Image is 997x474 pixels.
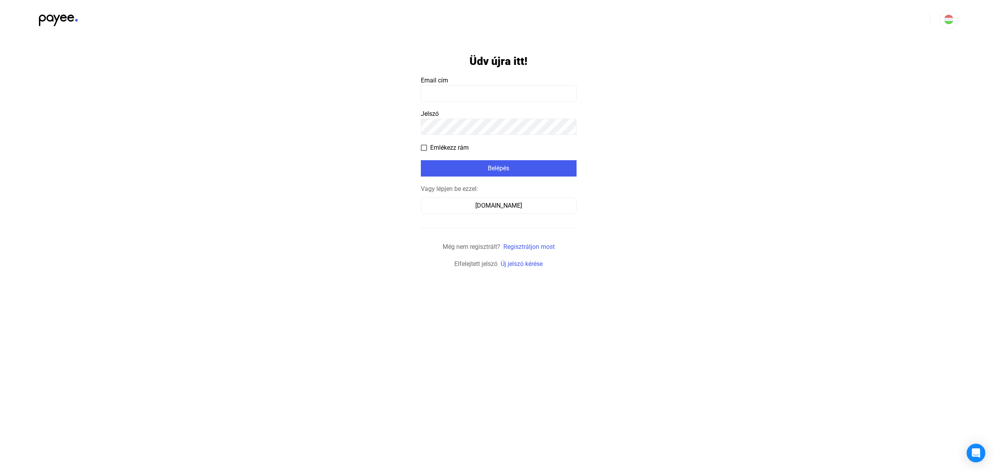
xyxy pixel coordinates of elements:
img: HU [944,15,953,24]
button: Belépés [421,160,577,177]
h1: Üdv újra itt! [469,54,528,68]
a: Új jelszó kérése [501,260,543,268]
div: Belépés [423,164,574,173]
button: HU [939,10,958,29]
span: Email cím [421,77,448,84]
span: Jelszó [421,110,439,117]
img: black-payee-blue-dot.svg [39,10,78,26]
button: [DOMAIN_NAME] [421,198,577,214]
div: [DOMAIN_NAME] [424,201,574,210]
a: Regisztráljon most [503,243,555,250]
div: Open Intercom Messenger [967,444,985,462]
span: Még nem regisztrált? [443,243,500,250]
a: [DOMAIN_NAME] [421,202,577,209]
span: Elfelejtett jelszó [454,260,498,268]
span: Emlékezz rám [430,143,469,152]
div: Vagy lépjen be ezzel: [421,184,577,194]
